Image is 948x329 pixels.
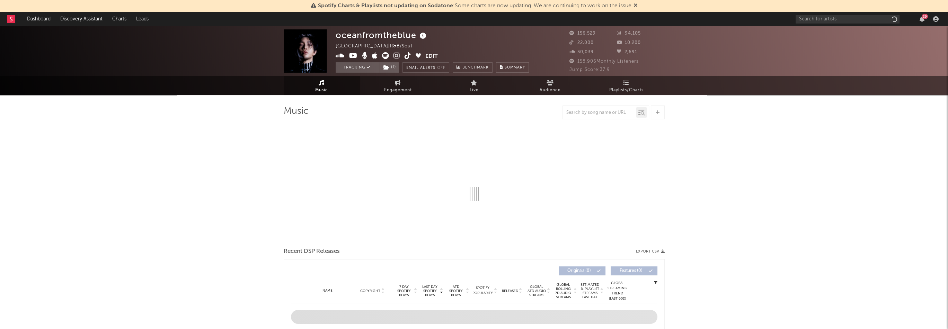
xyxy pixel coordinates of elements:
[607,281,628,301] div: Global Streaming Trend (Last 60D)
[318,3,631,9] span: : Some charts are now updating. We are continuing to work on the issue
[617,31,641,36] span: 94,105
[502,289,518,293] span: Released
[563,269,595,273] span: Originals ( 0 )
[360,289,380,293] span: Copyright
[569,67,610,72] span: Jump Score: 37.9
[540,86,561,94] span: Audience
[922,14,928,19] div: 29
[107,12,131,26] a: Charts
[569,31,596,36] span: 156,529
[569,40,594,45] span: 22,000
[569,50,594,54] span: 30,039
[384,86,412,94] span: Engagement
[425,52,438,61] button: Edit
[395,285,413,297] span: 7 Day Spotify Plays
[305,288,350,293] div: Name
[563,110,636,116] input: Search by song name or URL
[453,62,493,73] a: Benchmark
[470,86,479,94] span: Live
[318,3,453,9] span: Spotify Charts & Playlists not updating on Sodatone
[617,50,637,54] span: 2,691
[636,249,665,254] button: Export CSV
[22,12,55,26] a: Dashboard
[336,42,420,51] div: [GEOGRAPHIC_DATA] | R&B/Soul
[634,3,638,9] span: Dismiss
[379,62,399,73] button: (1)
[55,12,107,26] a: Discovery Assistant
[611,266,657,275] button: Features(0)
[360,76,436,95] a: Engagement
[617,40,641,45] span: 10,200
[920,16,924,22] button: 29
[554,283,573,299] span: Global Rolling 7D Audio Streams
[336,29,428,41] div: oceanfromtheblue
[512,76,588,95] a: Audience
[505,66,525,70] span: Summary
[559,266,605,275] button: Originals(0)
[615,269,647,273] span: Features ( 0 )
[402,62,449,73] button: Email AlertsOff
[336,62,379,73] button: Tracking
[796,15,900,24] input: Search for artists
[496,62,529,73] button: Summary
[284,76,360,95] a: Music
[447,285,465,297] span: ATD Spotify Plays
[131,12,153,26] a: Leads
[315,86,328,94] span: Music
[609,86,644,94] span: Playlists/Charts
[462,64,489,72] span: Benchmark
[379,62,399,73] span: ( 1 )
[436,76,512,95] a: Live
[588,76,665,95] a: Playlists/Charts
[437,66,445,70] em: Off
[284,247,340,256] span: Recent DSP Releases
[581,283,600,299] span: Estimated % Playlist Streams Last Day
[421,285,439,297] span: Last Day Spotify Plays
[569,59,639,64] span: 158,906 Monthly Listeners
[472,285,493,296] span: Spotify Popularity
[527,285,546,297] span: Global ATD Audio Streams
